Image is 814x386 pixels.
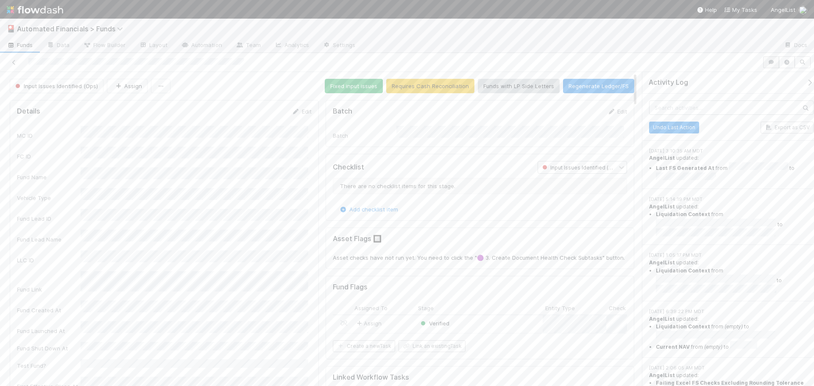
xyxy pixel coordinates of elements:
[17,25,127,33] span: Automated Financials > Funds
[325,79,383,93] button: Fixed input issues
[7,41,33,49] span: Funds
[333,107,352,116] h5: Batch
[174,39,229,53] a: Automation
[649,155,675,161] strong: AngelList
[724,6,757,14] a: My Tasks
[17,285,81,294] div: Fund Link
[656,165,714,171] strong: Last FS Generated At
[656,267,710,274] strong: Liquidation Context
[83,41,125,49] span: Flow Builder
[17,152,81,161] div: FC ID
[17,306,81,314] div: Fund Created At
[17,235,81,244] div: Fund Lead Name
[333,340,395,352] button: Create a newTask
[656,211,814,239] li: from to
[563,79,634,93] button: Regenerate Ledger/FS
[649,196,814,203] div: [DATE] 5:14:19 PM MDT
[10,79,103,93] button: Input Issues Identified (Ops)
[333,235,627,243] h5: Asset Flags 🔲
[17,256,81,264] div: LLC ID
[419,320,449,327] span: Verified
[649,259,814,295] div: updated:
[649,100,814,115] input: Search activities...
[649,122,699,133] button: Undo Last Action
[40,39,76,53] a: Data
[17,107,40,116] h5: Details
[14,83,98,89] span: Input Issues Identified (Ops)
[399,340,466,352] button: Link an existingTask
[268,39,316,53] a: Analytics
[656,341,814,351] li: from to
[316,39,362,53] a: Settings
[17,214,81,223] div: Fund Lead ID
[229,39,268,53] a: Team
[333,373,627,382] h5: Linked Workflow Tasks
[333,163,364,172] h5: Checklist
[333,131,396,140] div: Batch
[704,344,722,350] em: (empty)
[649,372,675,378] strong: AngelList
[649,203,814,239] div: updated:
[607,108,627,115] a: Edit
[333,178,627,194] div: There are no checklist items for this stage.
[17,327,81,335] div: Fund Launched At
[771,6,795,13] span: AngelList
[132,39,174,53] a: Layout
[649,203,675,210] strong: AngelList
[386,79,474,93] button: Requires Cash Reconciliation
[17,194,81,202] div: Vehicle Type
[333,254,625,261] span: Asset checks have not run yet. You need to click the "🟣 3. Create Document Health Check Subtasks"...
[761,122,814,133] button: Export as CSV
[292,108,312,115] a: Edit
[545,304,575,312] span: Entity Type
[649,364,814,372] div: [DATE] 2:06:05 AM MDT
[419,319,449,328] div: Verified
[697,6,717,14] div: Help
[17,173,81,181] div: Fund Name
[799,6,807,14] img: avatar_574f8970-b283-40ff-a3d7-26909d9947cc.png
[333,283,368,292] h5: Fund Flags
[609,304,643,312] span: Check Name
[777,39,814,53] a: Docs
[649,252,814,259] div: [DATE] 1:05:17 PM MDT
[17,131,81,140] div: MC ID
[355,319,382,328] span: Assign
[17,344,81,353] div: Fund Shut Down At
[354,304,387,312] span: Assigned To
[541,164,621,171] span: Input Issues Identified (Ops)
[656,323,814,341] li: from to
[656,323,710,330] strong: Liquidation Context
[649,154,814,182] div: updated:
[649,259,675,266] strong: AngelList
[418,304,434,312] span: Stage
[649,315,814,351] div: updated:
[656,344,690,350] strong: Current NAV
[649,78,688,87] span: Activity Log
[649,147,814,155] div: [DATE] 3:10:35 AM MDT
[725,323,743,330] em: (empty)
[656,211,710,217] strong: Liquidation Context
[649,316,675,322] strong: AngelList
[17,361,81,370] div: Test Fund?
[339,206,398,213] a: Add checklist item
[107,79,148,93] button: Assign
[7,3,63,17] img: logo-inverted-e16ddd16eac7371096b0.svg
[76,39,132,53] a: Flow Builder
[724,6,757,13] span: My Tasks
[478,79,560,93] button: Funds with LP Side Letters
[656,267,814,295] li: from to
[7,25,15,32] span: 🎴
[656,162,814,183] li: from to
[649,308,814,315] div: [DATE] 6:39:22 PM MDT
